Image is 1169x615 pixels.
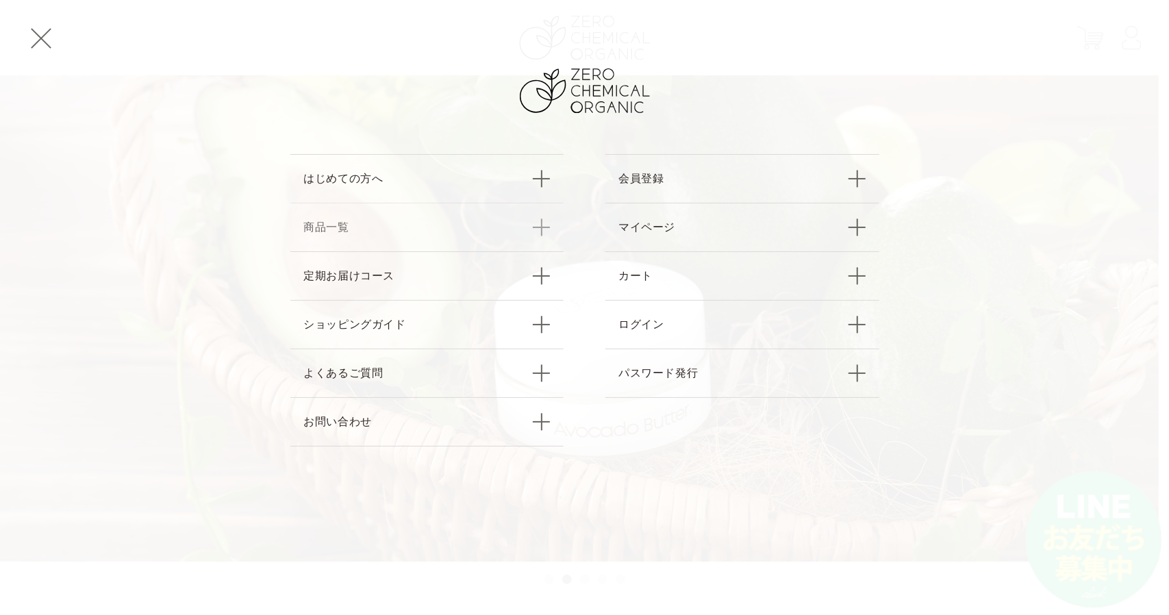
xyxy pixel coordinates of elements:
a: 会員登録 [605,154,879,203]
img: ZERO CHEMICAL ORGANIC [520,68,650,113]
a: はじめての方へ [290,154,564,203]
a: ログイン [605,300,879,349]
a: ショッピングガイド [290,300,564,349]
a: パスワード発行 [605,349,879,398]
a: よくあるご質問 [290,349,564,397]
a: 商品一覧 [290,203,564,251]
a: 定期お届けコース [290,251,564,300]
a: カート [605,251,879,300]
a: お問い合わせ [290,397,564,447]
a: マイページ [605,203,879,251]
